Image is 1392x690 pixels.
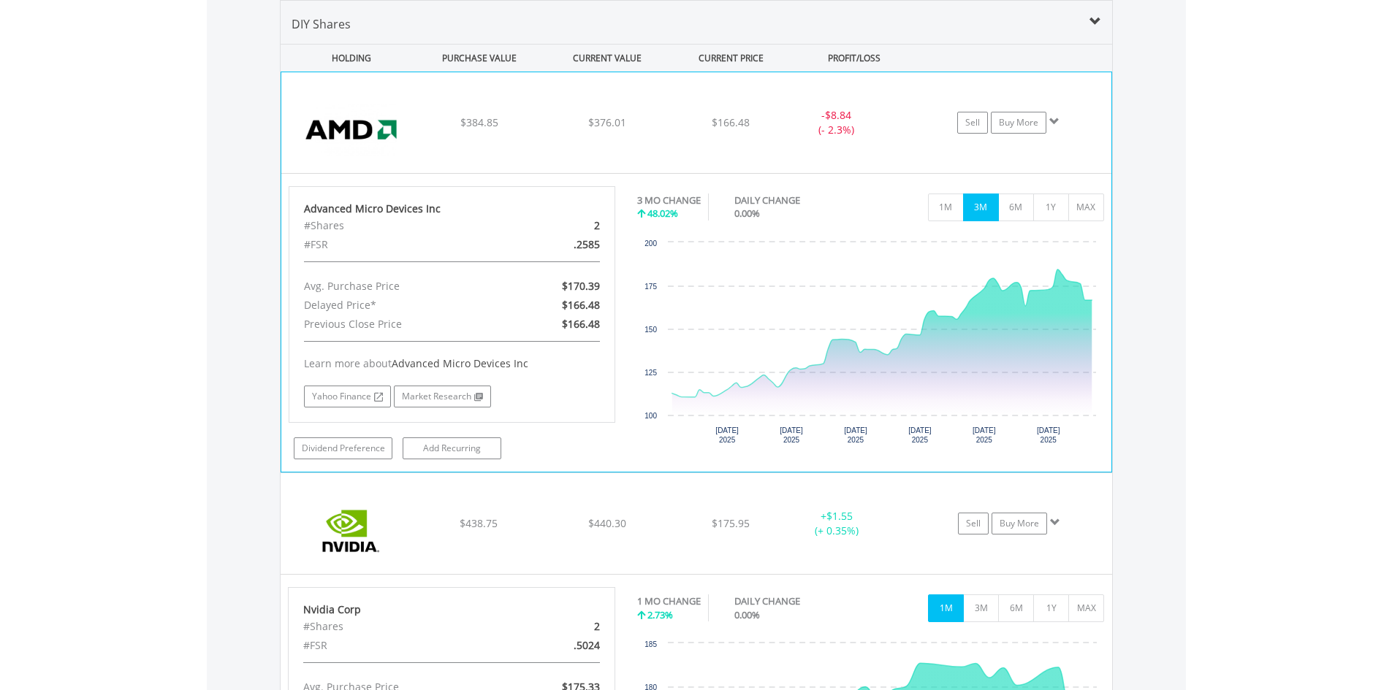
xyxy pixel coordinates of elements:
text: [DATE] 2025 [780,426,803,444]
text: 175 [644,283,657,291]
a: Add Recurring [403,437,501,459]
text: 125 [644,369,657,377]
span: $440.30 [588,516,626,530]
img: EQU.US.NVDA.png [288,491,414,570]
a: Dividend Preference [294,437,392,459]
text: [DATE] 2025 [908,426,932,444]
a: Market Research [394,386,491,407]
div: CURRENT VALUE [545,45,670,72]
div: PROFIT/LOSS [792,45,917,72]
span: $1.55 [826,509,853,523]
a: Sell [958,513,989,534]
button: 1Y [1033,594,1069,622]
button: MAX [1068,594,1104,622]
span: $166.48 [712,115,750,129]
text: 100 [644,412,657,420]
text: [DATE] 2025 [973,426,996,444]
div: Advanced Micro Devices Inc [304,202,601,216]
text: [DATE] 2025 [844,426,867,444]
text: [DATE] 2025 [1037,426,1060,444]
span: $8.84 [825,108,851,122]
button: 1M [928,594,964,622]
div: + (+ 0.35%) [782,509,892,538]
svg: Interactive chart [637,235,1103,454]
span: 48.02% [647,207,678,220]
div: PURCHASE VALUE [417,45,542,72]
a: Buy More [992,513,1047,534]
span: 2.73% [647,608,673,621]
button: 6M [998,594,1034,622]
div: 2 [505,216,611,235]
button: 3M [963,193,999,221]
span: 0.00% [734,608,760,621]
div: Nvidia Corp [303,602,600,617]
div: Learn more about [304,356,601,371]
div: DAILY CHANGE [734,594,851,608]
div: 2 [504,617,610,636]
div: #FSR [292,636,505,655]
a: Buy More [991,112,1046,134]
div: #FSR [293,235,505,254]
text: 150 [644,326,657,334]
span: $166.48 [562,317,600,331]
span: $166.48 [562,298,600,312]
div: #Shares [293,216,505,235]
span: $175.95 [712,516,750,530]
span: Advanced Micro Devices Inc [392,356,528,370]
div: Previous Close Price [293,315,505,334]
div: - (- 2.3%) [781,108,891,137]
a: Yahoo Finance [304,386,391,407]
text: [DATE] 2025 [715,426,739,444]
div: .2585 [505,235,611,254]
div: CURRENT PRICE [672,45,788,72]
div: 3 MO CHANGE [637,193,701,207]
div: 1 MO CHANGE [637,594,701,608]
a: Sell [957,112,988,134]
span: $384.85 [460,115,498,129]
div: DAILY CHANGE [734,193,851,207]
button: 1M [928,193,964,221]
span: $170.39 [562,279,600,293]
span: $438.75 [460,516,498,530]
span: DIY Shares [292,16,351,32]
div: Avg. Purchase Price [293,277,505,296]
text: 185 [644,640,657,648]
div: #Shares [292,617,505,636]
span: 0.00% [734,207,760,220]
button: MAX [1068,193,1104,221]
div: Chart. Highcharts interactive chart. [637,235,1104,454]
div: HOLDING [281,45,414,72]
span: $376.01 [588,115,626,129]
img: EQU.US.AMD.png [289,91,414,169]
button: 6M [998,193,1034,221]
div: .5024 [504,636,610,655]
div: Delayed Price* [293,296,505,315]
button: 1Y [1033,193,1069,221]
button: 3M [963,594,999,622]
text: 200 [644,239,657,248]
